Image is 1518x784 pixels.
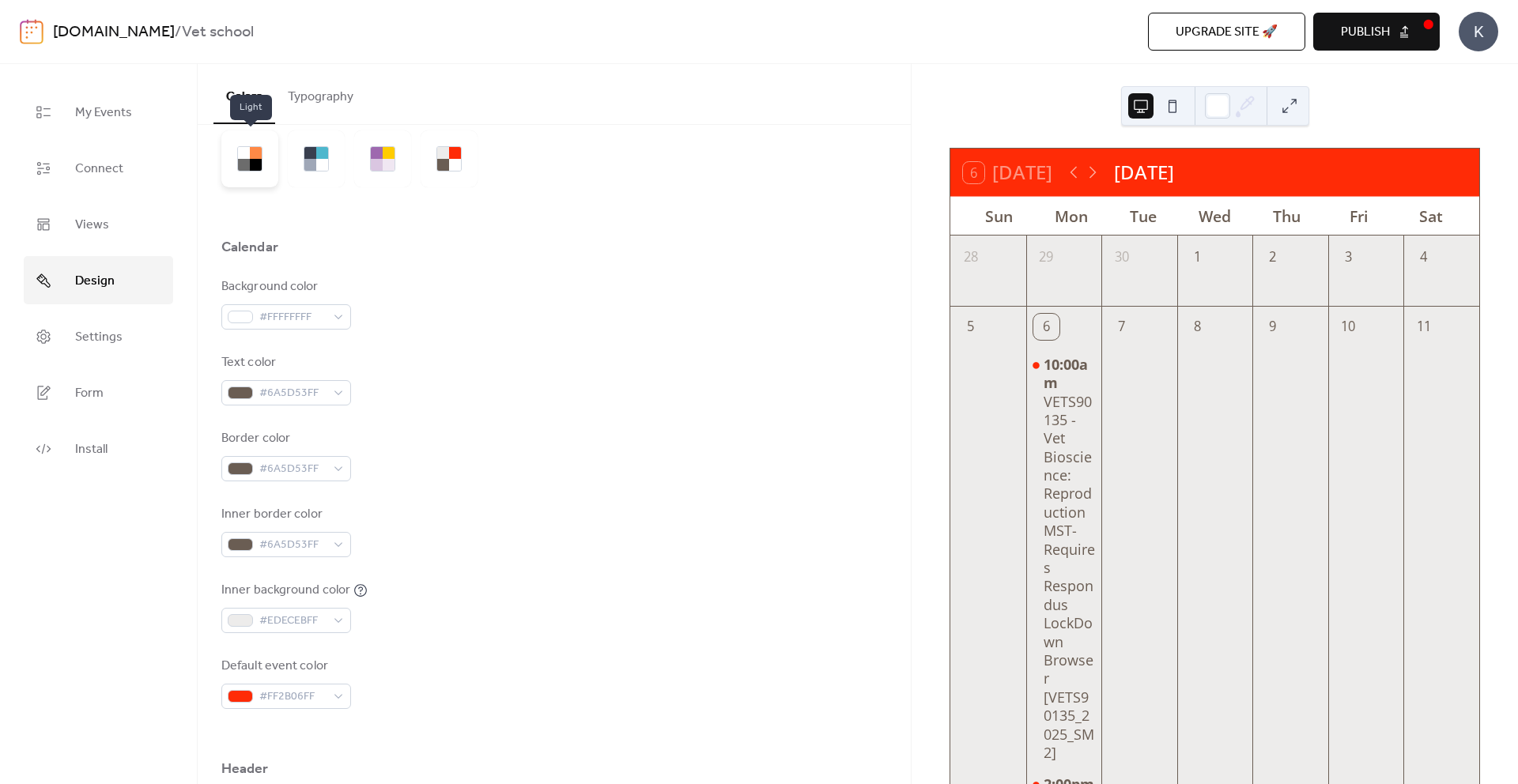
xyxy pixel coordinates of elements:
span: Light [230,95,272,120]
span: Form [75,381,104,405]
div: 10 [1335,314,1361,340]
span: #6A5D53FF [259,460,326,479]
div: Calendar [221,238,278,257]
a: Settings [24,312,173,360]
div: 8 [1184,314,1210,340]
span: #6A5D53FF [259,536,326,555]
span: My Events [75,100,132,125]
a: Connect [24,144,173,192]
button: Colors [213,64,275,124]
div: 2 [1259,244,1286,270]
button: Upgrade site 🚀 [1148,13,1305,51]
div: 4 [1410,244,1437,270]
div: Text color [221,353,348,372]
a: Design [24,256,173,304]
div: Sun [963,197,1035,236]
button: Typography [275,64,366,122]
div: K [1459,12,1498,51]
span: #FF2B06FF [259,688,326,707]
div: 1 [1184,244,1210,270]
div: Header [221,759,269,778]
div: 11 [1410,314,1437,340]
div: Fri [1323,197,1395,236]
div: Thu [1251,197,1323,236]
div: 29 [1033,244,1059,270]
div: 5 [957,314,984,340]
b: / [175,17,182,47]
div: 3 [1335,244,1361,270]
div: Inner border color [221,505,348,524]
div: Wed [1179,197,1251,236]
button: Publish [1313,13,1440,51]
span: Design [75,269,115,293]
span: Connect [75,156,123,181]
span: Publish [1341,23,1390,42]
span: 10:00am [1044,356,1096,393]
div: 7 [1108,314,1135,340]
span: Install [75,437,108,462]
a: Form [24,368,173,416]
div: Sat [1395,197,1467,236]
a: My Events [24,88,173,136]
img: logo [20,19,43,44]
div: Inner background color [221,581,350,600]
span: Views [75,213,109,237]
div: Default event color [221,657,348,676]
span: #6A5D53FF [259,384,326,403]
div: VETS90135 - Vet Bioscience: Reproduction MST- Requires Respondus LockDown Browser [VETS90135_2025... [1026,356,1102,763]
div: Background color [221,277,348,296]
a: Views [24,200,173,248]
span: #FFFFFFFF [259,308,326,327]
div: Border color [221,429,348,448]
div: [DATE] [1114,158,1174,187]
div: Tue [1107,197,1179,236]
b: Vet school [182,17,254,47]
div: 30 [1108,244,1135,270]
div: VETS90135 - Vet Bioscience: Reproduction MST- Requires Respondus LockDown Browser [VETS90135_2025... [1044,393,1096,763]
div: 6 [1033,314,1059,340]
a: Install [24,424,173,473]
span: Settings [75,325,123,349]
span: Upgrade site 🚀 [1176,23,1278,42]
div: 9 [1259,314,1286,340]
div: 28 [957,244,984,270]
div: Mon [1035,197,1107,236]
span: #EDECEBFF [259,612,326,631]
a: [DOMAIN_NAME] [53,17,175,47]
